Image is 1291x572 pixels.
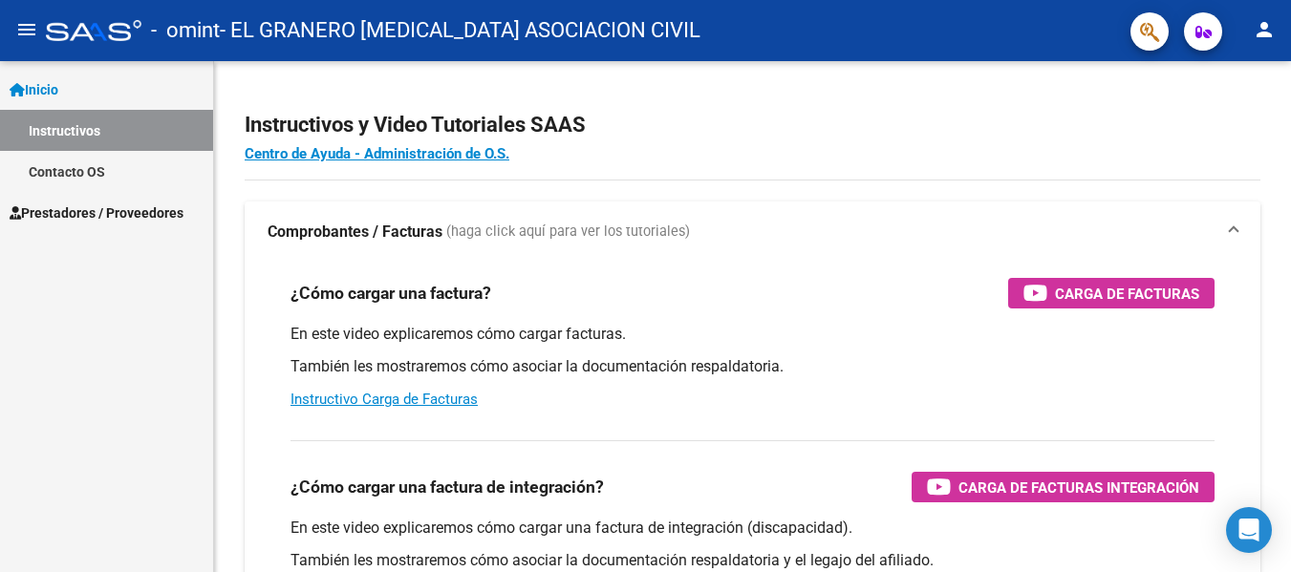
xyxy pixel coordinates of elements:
[220,10,700,52] span: - EL GRANERO [MEDICAL_DATA] ASOCIACION CIVIL
[290,324,1215,345] p: En este video explicaremos cómo cargar facturas.
[245,145,509,162] a: Centro de Ayuda - Administración de O.S.
[268,222,442,243] strong: Comprobantes / Facturas
[1008,278,1215,308] button: Carga de Facturas
[290,518,1215,539] p: En este video explicaremos cómo cargar una factura de integración (discapacidad).
[1055,282,1199,306] span: Carga de Facturas
[1253,18,1276,41] mat-icon: person
[446,222,690,243] span: (haga click aquí para ver los tutoriales)
[151,10,220,52] span: - omint
[290,474,604,500] h3: ¿Cómo cargar una factura de integración?
[245,107,1260,143] h2: Instructivos y Video Tutoriales SAAS
[290,391,478,408] a: Instructivo Carga de Facturas
[290,356,1215,377] p: También les mostraremos cómo asociar la documentación respaldatoria.
[290,280,491,307] h3: ¿Cómo cargar una factura?
[958,476,1199,499] span: Carga de Facturas Integración
[15,18,38,41] mat-icon: menu
[245,201,1260,263] mat-expansion-panel-header: Comprobantes / Facturas (haga click aquí para ver los tutoriales)
[912,472,1215,502] button: Carga de Facturas Integración
[1226,507,1272,553] div: Open Intercom Messenger
[10,202,183,223] span: Prestadores / Proveedores
[290,550,1215,571] p: También les mostraremos cómo asociar la documentación respaldatoria y el legajo del afiliado.
[10,79,58,100] span: Inicio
